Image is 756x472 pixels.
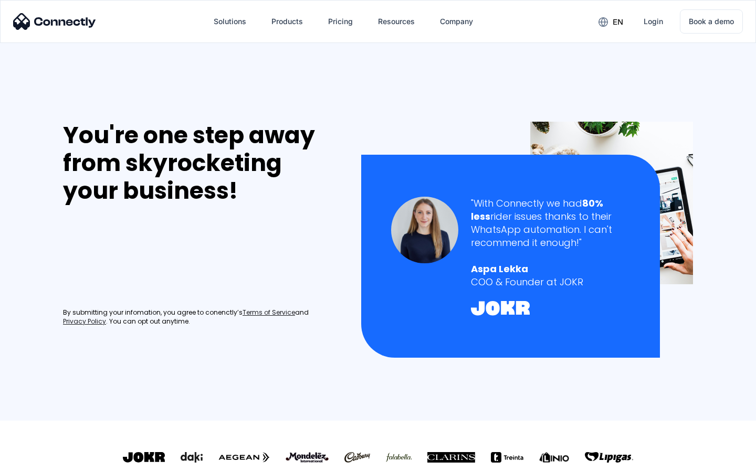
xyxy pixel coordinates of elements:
div: Products [271,14,303,29]
div: Solutions [214,14,246,29]
img: Connectly Logo [13,13,96,30]
div: en [613,15,623,29]
div: You're one step away from skyrocketing your business! [63,122,339,205]
strong: 80% less [471,197,603,223]
div: Resources [378,14,415,29]
iframe: Form 0 [63,217,220,296]
div: Resources [370,9,423,34]
strong: Aspa Lekka [471,262,528,275]
div: Solutions [205,9,255,34]
div: en [590,14,631,29]
div: Company [440,14,473,29]
a: Book a demo [680,9,743,34]
div: COO & Founder at JOKR [471,275,630,288]
div: Pricing [328,14,353,29]
a: Login [635,9,671,34]
div: Company [432,9,481,34]
ul: Language list [21,454,63,468]
div: By submitting your infomation, you agree to conenctly’s and . You can opt out anytime. [63,308,339,326]
a: Terms of Service [243,308,295,317]
a: Pricing [320,9,361,34]
div: Products [263,9,311,34]
div: Login [644,14,663,29]
aside: Language selected: English [10,454,63,468]
div: "With Connectly we had rider issues thanks to their WhatsApp automation. I can't recommend it eno... [471,197,630,250]
a: Privacy Policy [63,317,106,326]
